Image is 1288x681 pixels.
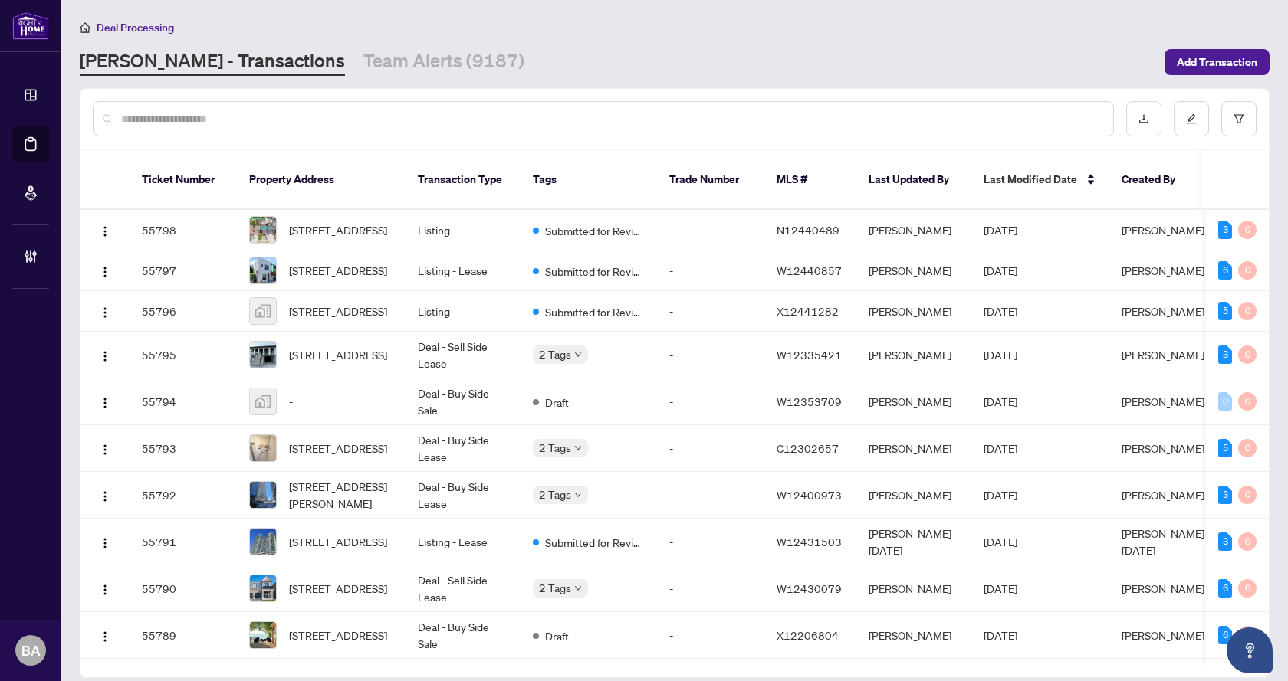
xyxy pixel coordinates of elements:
[406,291,521,332] td: Listing
[984,488,1017,502] span: [DATE]
[130,378,237,425] td: 55794
[99,397,111,409] img: Logo
[289,440,387,457] span: [STREET_ADDRESS]
[539,439,571,457] span: 2 Tags
[984,581,1017,595] span: [DATE]
[406,612,521,659] td: Deal - Buy Side Sale
[250,482,276,508] img: thumbnail-img
[856,565,971,612] td: [PERSON_NAME]
[406,519,521,565] td: Listing - Lease
[545,263,645,280] span: Submitted for Review
[1238,392,1257,411] div: 0
[777,441,839,455] span: C12302657
[406,565,521,612] td: Deal - Sell Side Lease
[250,622,276,648] img: thumbnail-img
[363,48,524,76] a: Team Alerts (9187)
[130,332,237,378] td: 55795
[856,291,971,332] td: [PERSON_NAME]
[984,441,1017,455] span: [DATE]
[984,304,1017,318] span: [DATE]
[1122,526,1204,557] span: [PERSON_NAME][DATE]
[130,250,237,291] td: 55797
[856,150,971,210] th: Last Updated By
[250,529,276,555] img: thumbnail-img
[93,436,117,460] button: Logo
[80,22,90,33] span: home
[574,584,582,592] span: down
[250,217,276,243] img: thumbnail-img
[657,472,764,519] td: -
[657,612,764,659] td: -
[21,640,41,661] span: BA
[1122,581,1204,595] span: [PERSON_NAME]
[1122,304,1204,318] span: [PERSON_NAME]
[1218,221,1232,239] div: 3
[406,472,521,519] td: Deal - Buy Side Lease
[99,630,111,643] img: Logo
[984,535,1017,548] span: [DATE]
[984,223,1017,237] span: [DATE]
[574,491,582,499] span: down
[657,291,764,332] td: -
[574,444,582,452] span: down
[545,303,645,320] span: Submitted for Review
[99,444,111,456] img: Logo
[289,262,387,279] span: [STREET_ADDRESS]
[1238,486,1257,504] div: 0
[777,535,842,548] span: W12431503
[984,171,1077,188] span: Last Modified Date
[289,533,387,550] span: [STREET_ADDRESS]
[539,486,571,503] span: 2 Tags
[93,623,117,647] button: Logo
[99,537,111,549] img: Logo
[777,304,839,318] span: X12441282
[1218,486,1232,504] div: 3
[406,150,521,210] th: Transaction Type
[856,425,971,472] td: [PERSON_NAME]
[289,478,393,512] span: [STREET_ADDRESS][PERSON_NAME]
[1238,345,1257,364] div: 0
[1238,579,1257,598] div: 0
[657,519,764,565] td: -
[1109,150,1201,210] th: Created By
[130,472,237,519] td: 55792
[1227,627,1273,673] button: Open asap
[856,519,971,565] td: [PERSON_NAME][DATE]
[289,627,387,643] span: [STREET_ADDRESS]
[777,581,842,595] span: W12430079
[93,258,117,283] button: Logo
[93,389,117,414] button: Logo
[99,584,111,596] img: Logo
[289,580,387,597] span: [STREET_ADDRESS]
[984,395,1017,408] span: [DATE]
[406,425,521,472] td: Deal - Buy Side Lease
[1186,113,1197,124] span: edit
[1218,302,1232,320] div: 5
[764,150,856,210] th: MLS #
[1238,626,1257,644] div: 0
[237,150,406,210] th: Property Address
[289,393,293,410] span: -
[93,342,117,367] button: Logo
[80,48,345,76] a: [PERSON_NAME] - Transactions
[657,425,764,472] td: -
[250,388,276,414] img: thumbnail-img
[99,225,111,237] img: Logo
[130,210,237,250] td: 55798
[1122,628,1204,642] span: [PERSON_NAME]
[1177,50,1257,74] span: Add Transaction
[93,529,117,554] button: Logo
[574,351,582,359] span: down
[1218,626,1232,644] div: 6
[856,472,971,519] td: [PERSON_NAME]
[1238,221,1257,239] div: 0
[1122,264,1204,277] span: [PERSON_NAME]
[657,250,764,291] td: -
[539,345,571,363] span: 2 Tags
[856,332,971,378] td: [PERSON_NAME]
[1218,345,1232,364] div: 3
[130,565,237,612] td: 55790
[1122,348,1204,362] span: [PERSON_NAME]
[984,628,1017,642] span: [DATE]
[657,378,764,425] td: -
